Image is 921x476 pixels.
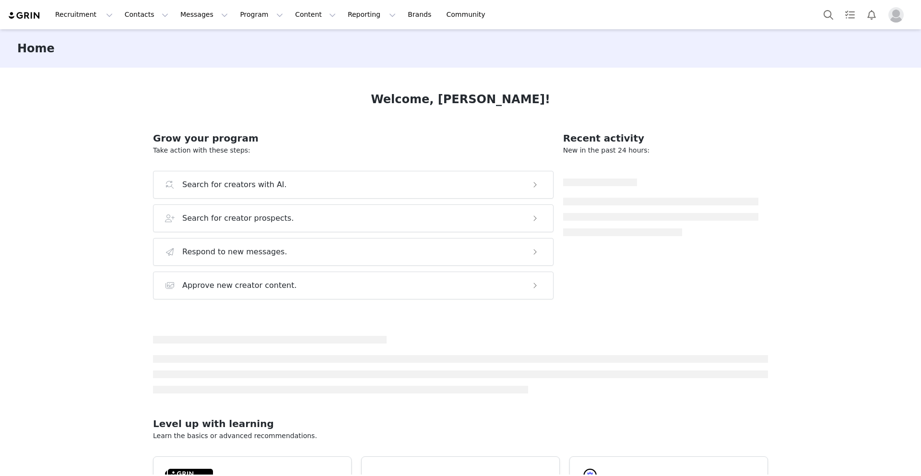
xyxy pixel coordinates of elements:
h3: Search for creator prospects. [182,213,294,224]
h1: Welcome, [PERSON_NAME]! [371,91,550,108]
button: Respond to new messages. [153,238,554,266]
button: Notifications [861,4,882,25]
button: Messages [175,4,234,25]
button: Search [818,4,839,25]
button: Profile [883,7,913,23]
button: Contacts [119,4,174,25]
p: New in the past 24 hours: [563,145,758,155]
button: Search for creator prospects. [153,204,554,232]
p: Take action with these steps: [153,145,554,155]
button: Approve new creator content. [153,272,554,299]
a: Brands [402,4,440,25]
button: Recruitment [49,4,118,25]
button: Search for creators with AI. [153,171,554,199]
img: placeholder-profile.jpg [888,7,904,23]
p: Learn the basics or advanced recommendations. [153,431,768,441]
h3: Respond to new messages. [182,246,287,258]
button: Content [289,4,342,25]
h2: Recent activity [563,131,758,145]
a: Tasks [839,4,861,25]
h3: Search for creators with AI. [182,179,287,190]
button: Reporting [342,4,401,25]
img: grin logo [8,11,41,20]
h2: Grow your program [153,131,554,145]
button: Program [234,4,289,25]
h2: Level up with learning [153,416,768,431]
a: Community [441,4,496,25]
h3: Approve new creator content. [182,280,297,291]
h3: Home [17,40,55,57]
